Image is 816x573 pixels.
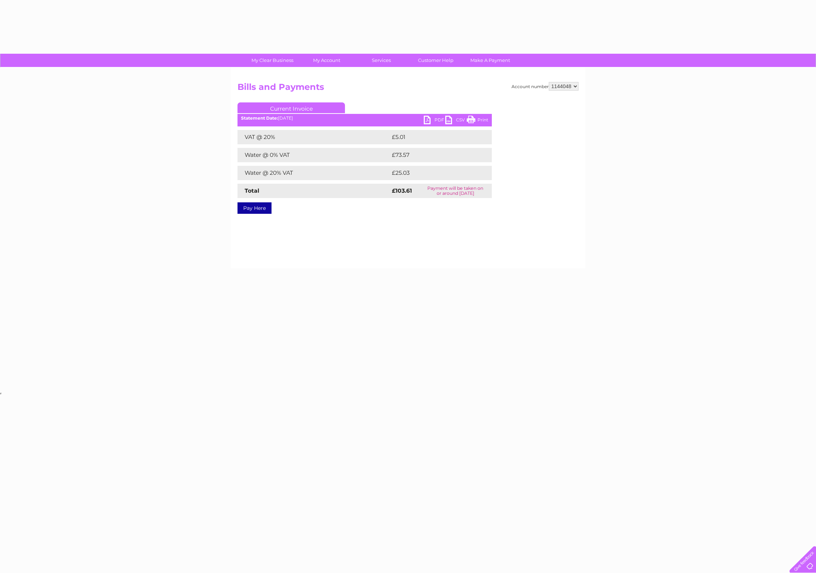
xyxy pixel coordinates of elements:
a: Current Invoice [237,102,345,113]
div: [DATE] [237,116,492,121]
a: Pay Here [237,202,272,214]
td: £73.57 [390,148,477,162]
strong: Total [245,187,259,194]
h2: Bills and Payments [237,82,579,96]
a: Services [352,54,411,67]
strong: £103.61 [392,187,412,194]
td: £25.03 [390,166,477,180]
a: My Clear Business [243,54,302,67]
a: CSV [445,116,467,126]
td: VAT @ 20% [237,130,390,144]
a: Make A Payment [461,54,520,67]
td: £5.01 [390,130,474,144]
a: Print [467,116,488,126]
a: Customer Help [406,54,465,67]
b: Statement Date: [241,115,278,121]
div: Account number [512,82,579,91]
a: My Account [297,54,356,67]
a: PDF [424,116,445,126]
td: Payment will be taken on or around [DATE] [419,184,492,198]
td: Water @ 0% VAT [237,148,390,162]
td: Water @ 20% VAT [237,166,390,180]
